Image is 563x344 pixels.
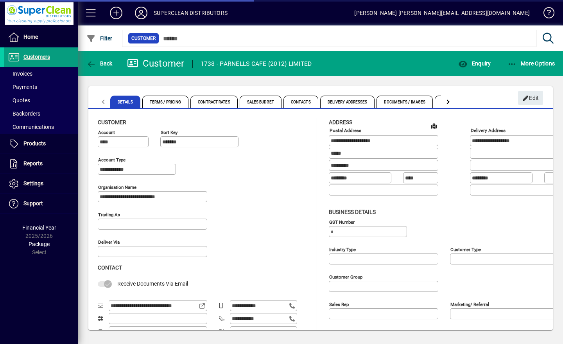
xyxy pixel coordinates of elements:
[127,57,185,70] div: Customer
[522,92,539,105] span: Edit
[4,67,78,80] a: Invoices
[29,241,50,247] span: Package
[240,96,281,108] span: Sales Budget
[435,96,479,108] span: Custom Fields
[98,157,126,163] mat-label: Account Type
[329,329,346,334] mat-label: Manager
[4,174,78,194] a: Settings
[507,60,555,67] span: More Options
[117,281,188,287] span: Receive Documents Via Email
[506,56,557,71] button: More Options
[23,140,46,147] span: Products
[23,160,43,167] span: Reports
[8,71,32,77] span: Invoices
[329,209,376,215] span: Business details
[23,34,38,40] span: Home
[538,2,553,27] a: Knowledge Base
[8,84,37,90] span: Payments
[518,91,543,105] button: Edit
[4,120,78,134] a: Communications
[4,80,78,94] a: Payments
[98,185,136,190] mat-label: Organisation name
[23,180,43,186] span: Settings
[84,56,115,71] button: Back
[131,34,156,42] span: Customer
[428,119,440,132] a: View on map
[4,27,78,47] a: Home
[22,225,56,231] span: Financial Year
[329,119,352,125] span: Address
[23,200,43,206] span: Support
[450,301,489,307] mat-label: Marketing/ Referral
[377,96,433,108] span: Documents / Images
[161,130,178,135] mat-label: Sort key
[98,130,115,135] mat-label: Account
[98,264,122,271] span: Contact
[450,246,481,252] mat-label: Customer type
[84,31,115,45] button: Filter
[190,96,237,108] span: Contract Rates
[86,60,113,67] span: Back
[4,154,78,174] a: Reports
[8,110,40,117] span: Backorders
[450,329,464,334] mat-label: Region
[78,56,121,71] app-page-header-button: Back
[329,301,349,307] mat-label: Sales rep
[129,6,154,20] button: Profile
[8,124,54,130] span: Communications
[329,246,356,252] mat-label: Industry type
[458,60,491,67] span: Enquiry
[354,7,530,19] div: [PERSON_NAME] [PERSON_NAME][EMAIL_ADDRESS][DOMAIN_NAME]
[4,107,78,120] a: Backorders
[154,7,228,19] div: SUPERCLEAN DISTRIBUTORS
[98,239,120,245] mat-label: Deliver via
[320,96,375,108] span: Delivery Addresses
[4,194,78,214] a: Support
[329,219,355,225] mat-label: GST Number
[98,212,120,217] mat-label: Trading as
[86,35,113,42] span: Filter
[329,274,362,279] mat-label: Customer group
[456,56,493,71] button: Enquiry
[110,96,140,108] span: Details
[104,6,129,20] button: Add
[98,119,126,125] span: Customer
[8,97,30,103] span: Quotes
[283,96,318,108] span: Contacts
[4,94,78,107] a: Quotes
[23,54,50,60] span: Customers
[201,58,312,70] div: 1738 - PARNELLS CAFE (2012) LIMITED
[4,134,78,154] a: Products
[142,96,189,108] span: Terms / Pricing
